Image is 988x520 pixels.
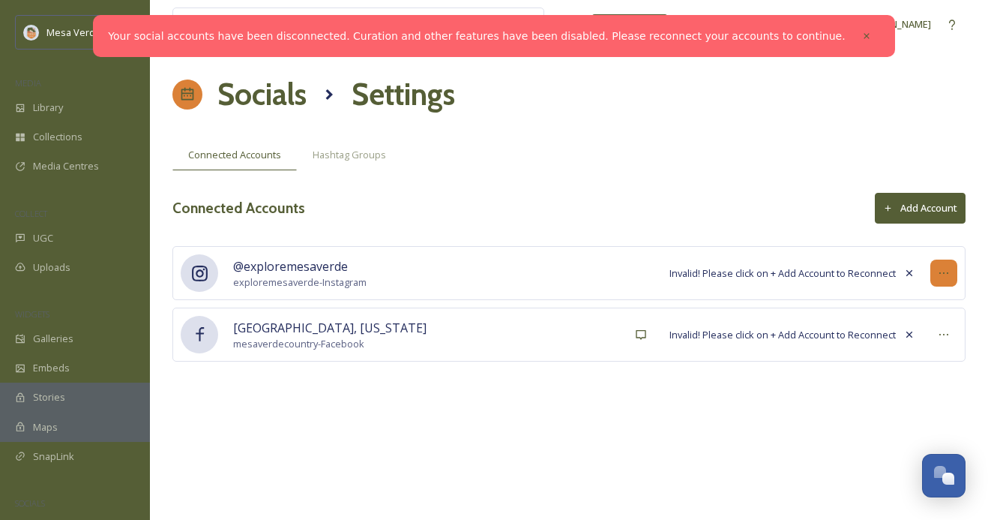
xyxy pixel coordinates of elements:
[15,208,47,219] span: COLLECT
[875,193,966,224] button: Add Account
[33,130,82,144] span: Collections
[313,148,386,162] span: Hashtag Groups
[233,275,367,290] span: exploremesaverde - Instagram
[922,454,966,497] button: Open Chat
[448,10,536,39] a: View all files
[669,328,896,342] span: Invalid! Please click on + Add Account to Reconnect
[217,72,307,117] a: Socials
[24,25,39,40] img: MVC%20SnapSea%20logo%20%281%29.png
[33,101,63,115] span: Library
[46,25,139,39] span: Mesa Verde Country
[172,197,305,219] h3: Connected Accounts
[233,319,427,337] span: [GEOGRAPHIC_DATA], [US_STATE]
[108,29,845,44] a: Your social accounts have been disconnected. Curation and other features have been disabled. Plea...
[33,361,70,375] span: Embeds
[33,159,99,173] span: Media Centres
[188,148,281,162] span: Connected Accounts
[33,260,70,275] span: Uploads
[592,14,667,35] a: What's New
[33,449,74,464] span: SnapLink
[233,337,427,351] span: mesaverdecountry - Facebook
[15,77,41,89] span: MEDIA
[33,390,65,404] span: Stories
[669,266,896,281] span: Invalid! Please click on + Add Account to Reconnect
[33,420,58,434] span: Maps
[208,8,421,41] input: Search your library
[756,10,939,39] a: [PERSON_NAME] [PERSON_NAME]
[15,308,49,320] span: WIDGETS
[233,257,367,275] span: @exploremesaverde
[33,231,53,245] span: UGC
[33,332,73,346] span: Galleries
[15,497,45,509] span: SOCIALS
[352,72,455,117] h1: Settings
